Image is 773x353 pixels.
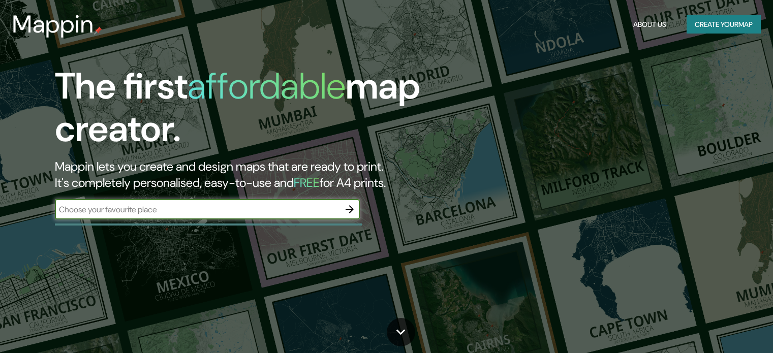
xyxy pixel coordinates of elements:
button: About Us [629,15,670,34]
h2: Mappin lets you create and design maps that are ready to print. It's completely personalised, eas... [55,158,442,191]
button: Create yourmap [687,15,761,34]
h5: FREE [294,175,320,190]
input: Choose your favourite place [55,204,339,215]
h1: affordable [188,62,346,110]
h3: Mappin [12,10,94,39]
h1: The first map creator. [55,65,442,158]
img: mappin-pin [94,26,102,35]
